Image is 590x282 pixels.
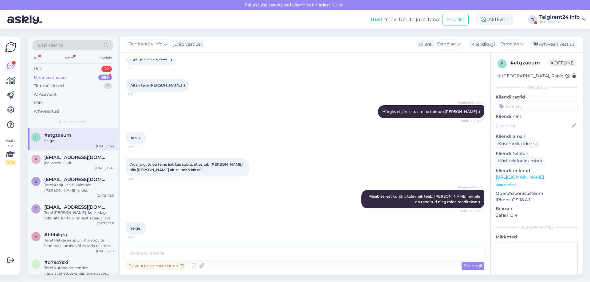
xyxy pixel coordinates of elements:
span: Nähtud ✓ 9:42 [459,209,482,213]
div: jaa loomulikult [44,160,114,166]
p: Safari 18.4 [496,212,578,218]
div: Kõik [34,100,43,106]
div: Tere! Kui soovite rentida nädalavahetuseks, siis järele saate tulla meie lattu reedel ning tagast... [44,265,114,276]
input: Lisa tag [496,102,578,111]
span: Aga järgi tuleb teine isik kas sobib, et esitab [PERSON_NAME] siis [PERSON_NAME] alusel saab kätte? [130,162,244,172]
div: [GEOGRAPHIC_DATA], Rapla [498,73,563,79]
span: Aitäh teile [PERSON_NAME] :) [130,83,185,87]
div: All [33,54,40,62]
div: Socials [98,54,113,62]
span: Nähtud ✓ 9:21 [459,118,482,123]
div: Vaata siia [5,138,16,165]
span: 9:21 [128,92,151,97]
p: Operatsioonisüsteem [496,190,578,197]
span: b [35,179,37,183]
span: ailen@structo.ee [44,155,108,160]
p: Kliendi email [496,133,578,140]
div: Arhiveeri vestlus [530,40,577,48]
div: Telgirent24 [539,20,580,25]
p: Kliendi nimi [496,113,578,120]
span: e [35,207,37,211]
button: Emailid [442,14,469,25]
div: juhib vestlust [171,41,202,48]
span: Jah :) [130,136,140,140]
div: Arhiveeritud [34,108,59,114]
div: Klienditugi [469,41,495,48]
span: Telgirent24 Info [129,41,163,48]
div: # etgzaeum [510,59,549,67]
div: Kliendi info [496,85,578,90]
div: Tere! Hetkeseisus on. Kui soovite hinnapakkumist või esitada tellimust, siis palun saatke e-mail ... [44,238,114,249]
span: Selge. [130,226,141,230]
div: Tere! [PERSON_NAME], kui kedagi telfonitsi kätte ei õnnestu saada, siis võib [PERSON_NAME] soovid... [44,210,114,221]
p: Vaata edasi ... [496,182,578,188]
span: Telgirent24 Info [458,185,482,190]
div: [DATE] 13:11 [97,193,114,198]
span: Minu vestlused [59,119,87,125]
span: 9:16 [128,66,151,70]
span: #etgzaeum [44,133,71,138]
span: e [501,61,503,66]
p: Brauser [496,206,578,212]
span: a [35,157,37,161]
span: 9:44 [128,235,151,240]
a: Telgirent24 InfoTelgirent24 [539,15,586,25]
p: Märkmed [496,234,578,240]
div: Tiimi vestlused [34,83,64,89]
div: Telgirent24 Info [539,15,580,20]
div: [PERSON_NAME] [496,225,578,230]
span: Otsi kliente [38,42,63,48]
p: Kliendi telefon [496,150,578,157]
div: [DATE] 9:44 [96,144,114,148]
p: iPhone OS 18.4.1 [496,197,578,203]
span: Egle-[PERSON_NAME] [130,56,172,61]
span: Telgirent24 Info [458,100,482,105]
div: [DATE] 12:17 [96,249,114,253]
span: Luba [331,2,345,8]
span: e [35,135,37,139]
div: [DATE] 15:45 [95,166,114,170]
div: [DATE] 13:11 [97,221,114,226]
div: 99+ [98,75,112,81]
input: Lisa nimi [496,122,571,129]
a: [URL][DOMAIN_NAME] [496,174,544,180]
span: h [34,234,37,239]
span: Offline [549,60,576,66]
span: Saada [464,263,482,268]
span: Estonian [500,41,519,48]
div: Tere! Kahjuks välikäimlaid [PERSON_NAME] ei ole. [44,182,114,193]
div: Küsi telefoninumbrit [496,157,545,165]
span: Märgin, et järele tulemine toimub [PERSON_NAME] :) [382,109,480,114]
div: Klient [417,41,432,48]
div: Küsi meiliaadressi [496,140,539,148]
div: 2 / 3 [5,160,16,165]
div: Proovi tasuta juba täna: [371,16,440,23]
div: 22 [101,66,112,72]
span: ene.randvee26@gmail.com [44,204,108,210]
p: Kliendi tag'id [496,94,578,100]
b: Uus! [371,17,382,22]
div: Web [64,54,74,62]
div: Minu vestlused [34,75,66,81]
div: Selge. [44,138,114,144]
span: 9:30 [128,177,151,181]
span: #d79c7sxi [44,260,68,265]
span: Estonian [437,41,456,48]
div: TI [528,15,537,24]
span: Piisab sellest kui järgitulev isik teab, [PERSON_NAME] nimele on renditud ning mida renditakse :) [368,194,481,204]
span: #hbhilqta [44,232,67,238]
div: Aktiivne [476,14,513,25]
div: 2 [104,83,112,89]
div: Uus [34,66,41,72]
span: d [34,262,37,266]
span: 9:29 [128,145,151,149]
div: AI Assistent [34,91,57,98]
p: Klienditeekond [496,168,578,174]
img: Askly Logo [5,41,17,53]
span: birx323@gmail.com [44,177,108,182]
div: Privaatne kommentaar [126,262,186,270]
